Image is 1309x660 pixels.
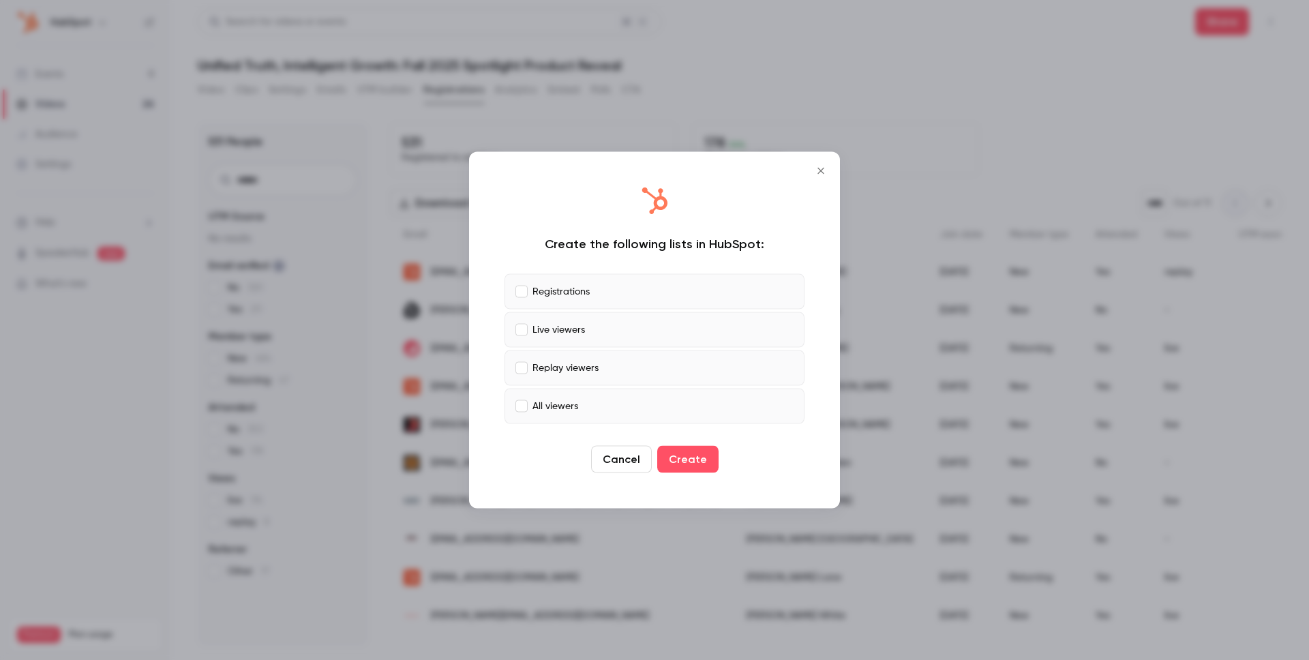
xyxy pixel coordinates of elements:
button: Create [657,446,719,473]
p: Registrations [532,284,590,299]
button: Close [807,157,834,185]
div: Create the following lists in HubSpot: [505,236,804,252]
p: Replay viewers [532,361,599,375]
p: Live viewers [532,322,585,337]
button: Cancel [591,446,652,473]
p: All viewers [532,399,578,413]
